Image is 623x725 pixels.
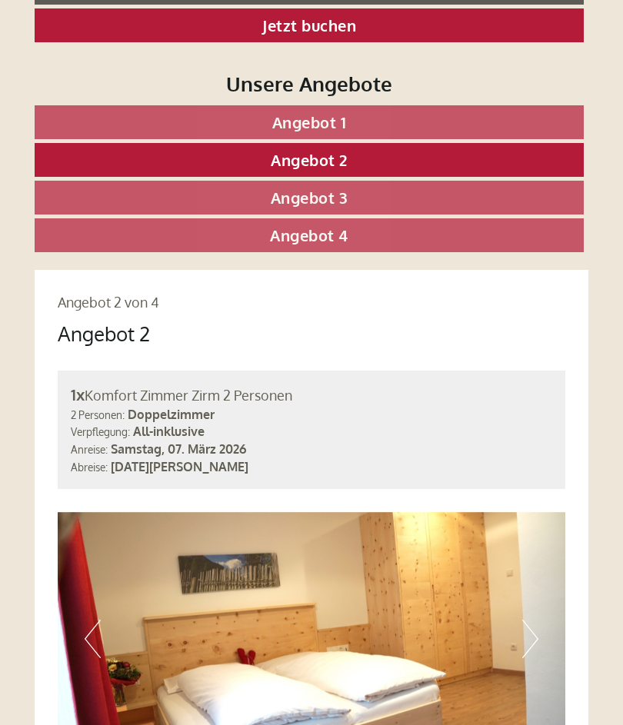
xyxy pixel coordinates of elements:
span: Angebot 2 von 4 [58,294,159,311]
div: Sie [276,95,485,107]
span: Angebot 4 [270,225,348,245]
b: All-inklusive [133,424,205,439]
div: Komfort Zimmer Zirm 2 Personen [71,384,552,406]
a: Jetzt buchen [35,8,584,42]
button: Previous [85,620,101,658]
div: Angebot 2 [58,319,150,348]
div: Wie sind die Zeiten zum Abendessen? [268,91,496,138]
span: Angebot 1 [272,112,347,132]
small: 18:36 [276,125,485,135]
span: Angebot 3 [271,188,348,208]
b: Samstag, 07. März 2026 [111,441,246,457]
div: Berghotel Alpenrast [23,45,248,57]
small: 18:35 [23,75,248,85]
b: [DATE][PERSON_NAME] [111,459,248,474]
small: 2 Personen: [71,408,125,421]
small: Anreise: [71,443,108,456]
small: 18:39 [23,193,319,204]
div: Unsere Angebote [35,69,584,98]
small: Abreise: [71,461,108,474]
div: Samstag [216,12,292,38]
button: Senden [404,398,508,432]
span: Angebot 2 [271,150,348,170]
b: Doppelzimmer [128,407,215,422]
div: Guten Tag, wie können wir Ihnen helfen? [12,42,256,88]
button: Next [522,620,538,658]
div: Berghotel Alpenrast [23,145,319,158]
small: Verpflegung: [71,425,130,438]
div: Wir servieren unser Abendessen Zwischen 18,30 und 19,30 Uhr [12,142,327,206]
b: 1x [71,384,85,404]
